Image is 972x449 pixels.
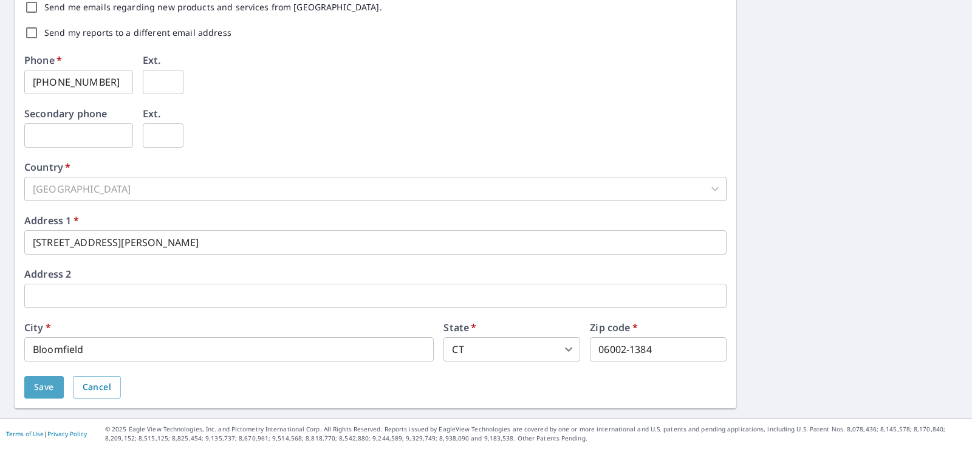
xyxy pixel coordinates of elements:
a: Terms of Use [6,430,44,438]
p: | [6,430,87,437]
label: Ext. [143,55,161,65]
span: Save [34,380,54,395]
label: State [443,323,476,332]
a: Privacy Policy [47,430,87,438]
p: © 2025 Eagle View Technologies, Inc. and Pictometry International Corp. All Rights Reserved. Repo... [105,425,966,443]
span: Cancel [83,380,111,395]
label: Ext. [143,109,161,118]
label: Secondary phone [24,109,107,118]
button: Cancel [73,376,121,399]
label: Phone [24,55,62,65]
label: City [24,323,51,332]
button: Save [24,376,64,399]
label: Country [24,162,70,172]
label: Address 2 [24,269,71,279]
label: Address 1 [24,216,79,225]
label: Zip code [590,323,638,332]
label: Send me emails regarding new products and services from [GEOGRAPHIC_DATA]. [44,3,382,12]
div: [GEOGRAPHIC_DATA] [24,177,727,201]
label: Send my reports to a different email address [44,29,231,37]
div: CT [443,337,580,362]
